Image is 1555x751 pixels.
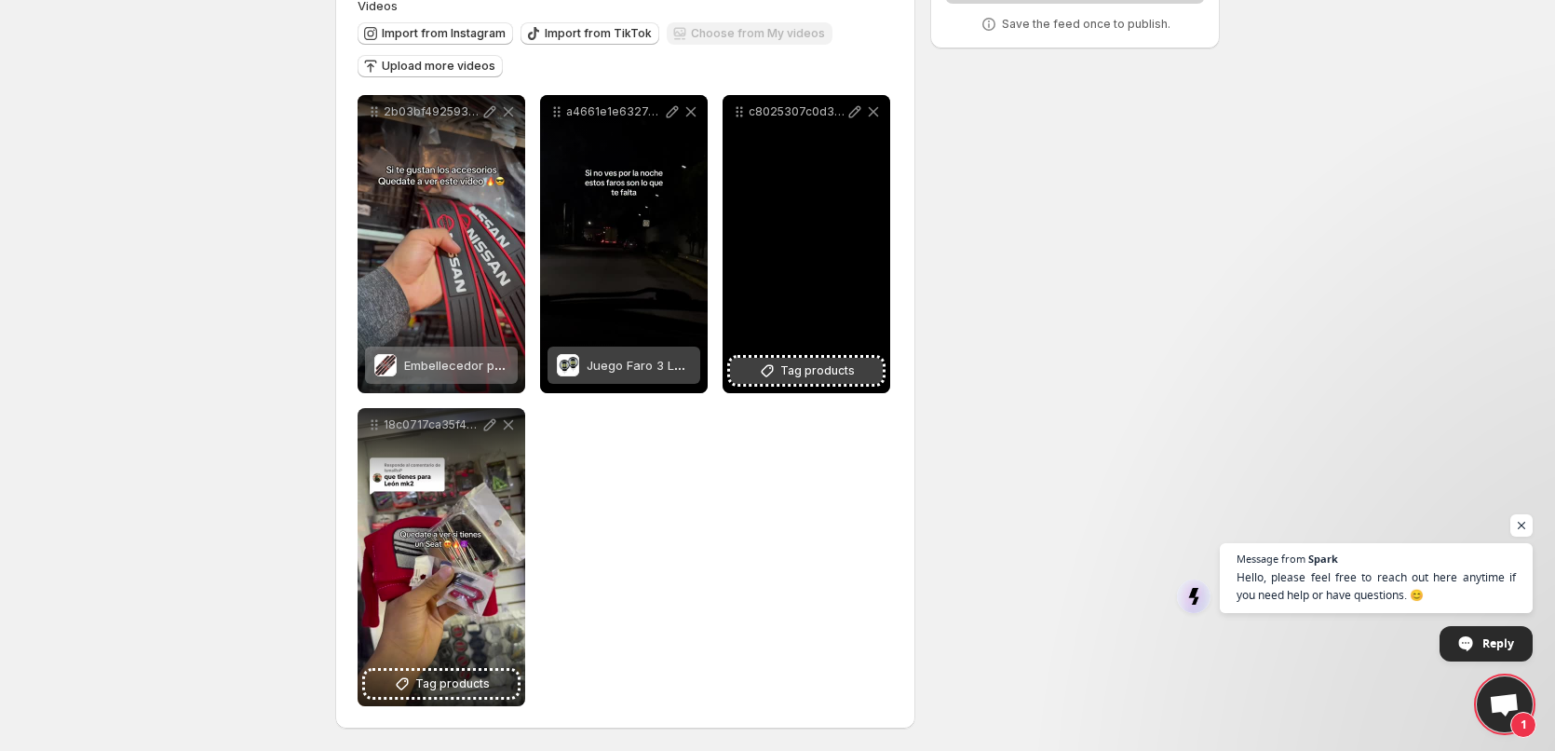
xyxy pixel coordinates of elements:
span: Tag products [415,675,490,693]
div: 18c0717ca35f42668b3e99717bfca87eTag products [358,408,525,706]
button: Import from TikTok [521,22,659,45]
p: a4661e1e632740b88e0ebd29b3f02c75 [566,104,663,119]
button: Tag products [365,671,518,697]
div: c8025307c0d34828a867fd103f901d85Tag products [723,95,890,393]
button: Import from Instagram [358,22,513,45]
p: 2b03bf492593442caa89c6634b128599 [384,104,480,119]
p: 18c0717ca35f42668b3e99717bfca87e [384,417,480,432]
span: Import from Instagram [382,26,506,41]
span: Juego Faro 3 Lupas con Arillo Excelente Iluminación [587,358,892,373]
img: Embellecedor para Estribos de Goma [374,354,397,376]
span: Tag products [780,362,855,380]
button: Tag products [730,358,883,384]
span: Hello, please feel free to reach out here anytime if you need help or have questions. 😊 [1237,568,1516,604]
span: Upload more videos [382,59,495,74]
span: Embellecedor para Estribos de Goma [404,358,620,373]
img: Juego Faro 3 Lupas con Arillo Excelente Iluminación [557,354,579,376]
div: a4661e1e632740b88e0ebd29b3f02c75Juego Faro 3 Lupas con Arillo Excelente IluminaciónJuego Faro 3 L... [540,95,708,393]
button: Upload more videos [358,55,503,77]
p: c8025307c0d34828a867fd103f901d85 [749,104,845,119]
p: Save the feed once to publish. [1002,17,1170,32]
div: Open chat [1477,676,1533,732]
div: 2b03bf492593442caa89c6634b128599Embellecedor para Estribos de GomaEmbellecedor para Estribos de Goma [358,95,525,393]
span: Spark [1308,553,1338,564]
span: Message from [1237,553,1305,564]
span: Reply [1482,627,1514,660]
span: Import from TikTok [545,26,652,41]
span: 1 [1510,712,1536,738]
